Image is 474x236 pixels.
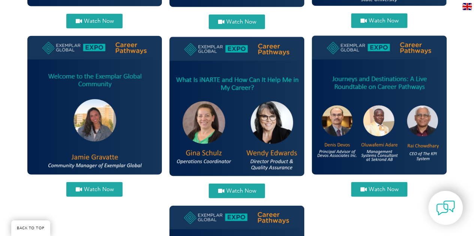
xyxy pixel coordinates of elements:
[209,15,265,29] a: Watch Now
[351,182,407,197] a: Watch Now
[27,36,162,175] img: jamie
[226,188,256,194] span: Watch Now
[169,37,304,177] img: gina and wendy
[66,182,123,197] a: Watch Now
[462,3,472,10] img: en
[368,187,398,192] span: Watch Now
[84,187,114,192] span: Watch Now
[11,220,50,236] a: BACK TO TOP
[209,184,265,198] a: Watch Now
[368,18,398,24] span: Watch Now
[84,18,114,24] span: Watch Now
[66,14,123,28] a: Watch Now
[436,199,455,217] img: contact-chat.png
[226,19,256,25] span: Watch Now
[351,13,407,28] a: Watch Now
